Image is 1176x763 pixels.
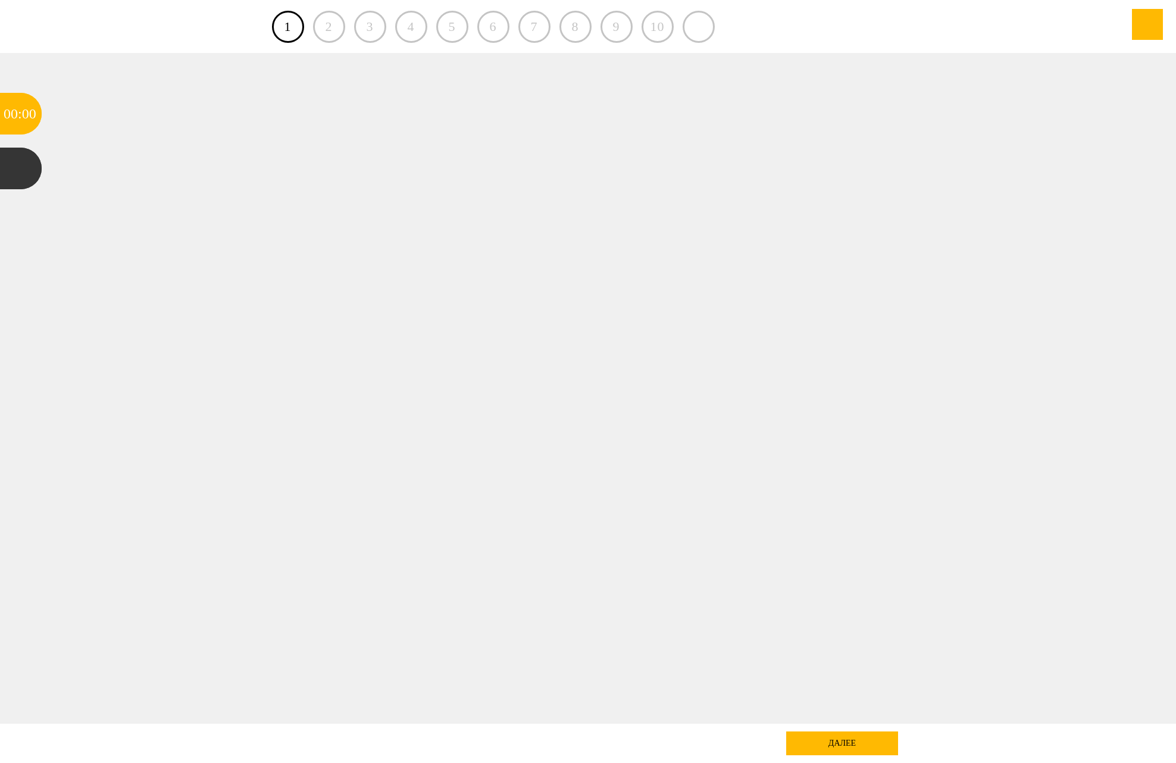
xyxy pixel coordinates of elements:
[22,93,36,135] div: 00
[786,731,898,755] div: далее
[477,11,509,43] div: 6
[18,93,22,135] div: :
[272,11,304,43] a: 1
[436,11,468,43] div: 5
[518,11,551,43] div: 7
[313,11,345,43] div: 2
[395,11,427,43] div: 4
[600,11,633,43] div: 9
[4,93,18,135] div: 00
[642,11,674,43] div: 10
[354,11,386,43] div: 3
[559,11,592,43] div: 8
